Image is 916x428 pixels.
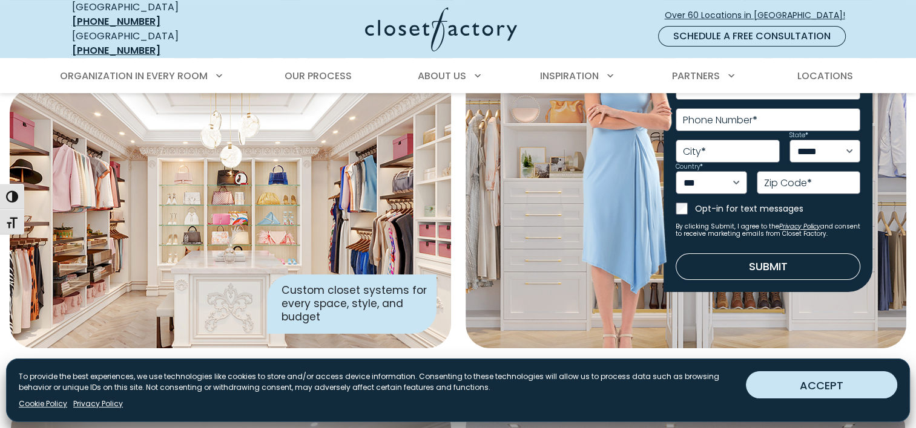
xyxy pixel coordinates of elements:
[764,178,812,188] label: Zip Code
[665,9,855,22] span: Over 60 Locations in [GEOGRAPHIC_DATA]!
[683,84,712,94] label: Email
[664,5,855,26] a: Over 60 Locations in [GEOGRAPHIC_DATA]!
[683,115,757,125] label: Phone Number
[683,147,706,157] label: City
[365,7,517,51] img: Closet Factory Logo
[60,69,208,83] span: Organization in Every Room
[789,132,808,138] label: State
[540,69,599,83] span: Inspiration
[797,69,852,83] span: Locations
[19,398,67,409] a: Cookie Policy
[72,44,160,57] a: [PHONE_NUMBER]
[51,59,865,93] nav: Primary Menu
[72,15,160,28] a: [PHONE_NUMBER]
[19,371,736,393] p: To provide the best experiences, we use technologies like cookies to store and/or access device i...
[72,29,248,58] div: [GEOGRAPHIC_DATA]
[418,69,466,83] span: About Us
[676,223,860,238] small: By clicking Submit, I agree to the and consent to receive marketing emails from Closet Factory.
[695,203,860,215] label: Opt-in for text messages
[10,88,451,348] img: Closet Factory designed closet
[267,274,437,334] div: Custom closet systems for every space, style, and budget
[779,222,820,231] a: Privacy Policy
[746,371,897,398] button: ACCEPT
[672,69,720,83] span: Partners
[676,164,703,170] label: Country
[285,69,352,83] span: Our Process
[676,253,860,280] button: Submit
[73,398,123,409] a: Privacy Policy
[658,26,846,47] a: Schedule a Free Consultation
